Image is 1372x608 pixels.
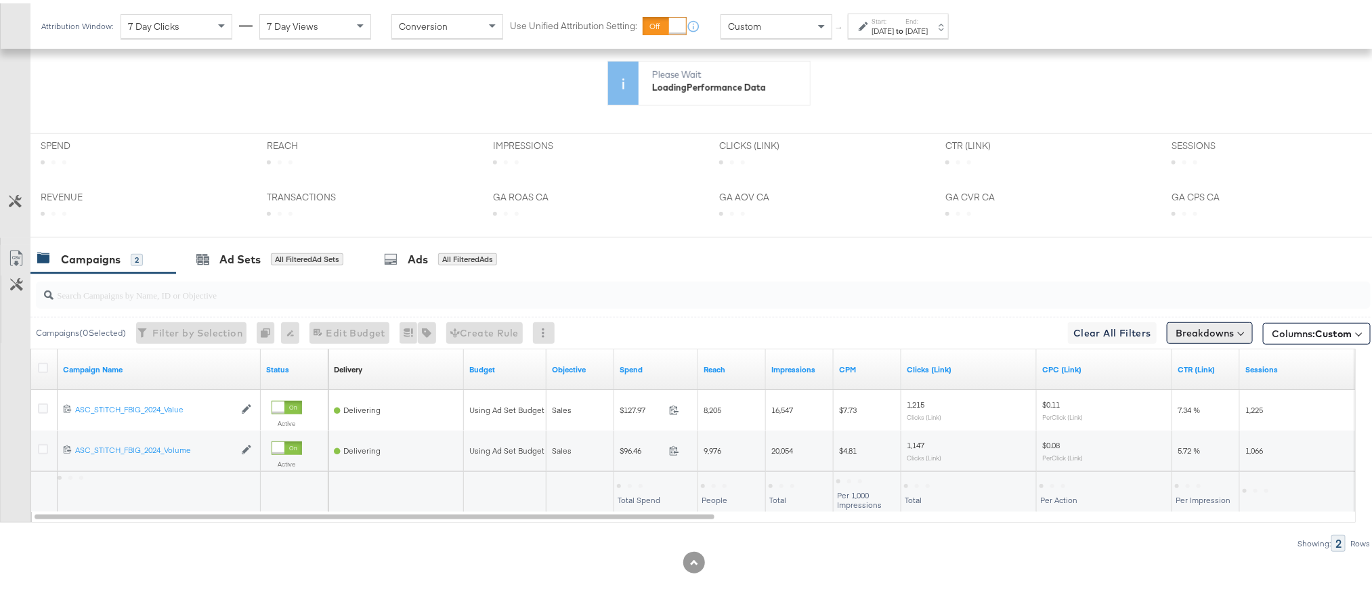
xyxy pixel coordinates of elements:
span: Total [769,492,786,502]
a: ASC_STITCH_FBIG_2024_Volume [75,441,234,453]
span: 1,147 [907,437,924,447]
label: End: [905,14,928,22]
div: Using Ad Set Budget [469,442,544,453]
span: People [702,492,727,502]
span: Sales [552,442,572,452]
a: The number of clicks on links appearing on your ad or Page that direct people to your sites off F... [907,361,1031,372]
div: Ad Sets [219,248,261,264]
span: 9,976 [704,442,721,452]
a: The number of people your ad was served to. [704,361,760,372]
span: Per Action [1040,492,1077,502]
div: Ads [408,248,428,264]
a: The number of clicks received on a link in your ad divided by the number of impressions. [1178,361,1235,372]
span: Total [905,492,922,502]
span: ↑ [834,23,846,28]
span: Columns: [1272,324,1352,337]
span: Custom [728,17,761,29]
span: 7 Day Clicks [128,17,179,29]
a: Your campaign's objective. [552,361,609,372]
div: ASC_STITCH_FBIG_2024_Volume [75,441,234,452]
sub: Clicks (Link) [907,410,941,418]
button: Columns:Custom [1263,320,1371,341]
button: Breakdowns [1167,319,1253,341]
div: 0 [257,319,281,341]
span: $0.11 [1042,396,1060,406]
span: Delivering [343,401,381,412]
span: 7.34 % [1178,401,1200,412]
div: Campaigns ( 0 Selected) [36,324,126,336]
label: Start: [872,14,894,22]
sub: Clicks (Link) [907,450,941,458]
span: Sales [552,401,572,412]
a: The maximum amount you're willing to spend on your ads, on average each day or over the lifetime ... [469,361,541,372]
span: Per 1,000 Impressions [837,487,882,506]
a: Your campaign name. [63,361,255,372]
span: 8,205 [704,401,721,412]
span: $0.08 [1042,437,1060,447]
a: Sessions - GA Sessions - The total number of sessions [1245,361,1370,372]
button: Clear All Filters [1068,319,1157,341]
span: 16,547 [771,401,793,412]
span: Clear All Filters [1073,322,1151,339]
span: Per Impression [1176,492,1230,502]
a: ASC_STITCH_FBIG_2024_Value [75,401,234,412]
div: [DATE] [905,22,928,33]
div: Showing: [1297,536,1331,545]
span: $4.81 [839,442,857,452]
a: The average cost for each link click you've received from your ad. [1042,361,1167,372]
span: $7.73 [839,401,857,412]
label: Active [272,416,302,425]
span: 20,054 [771,442,793,452]
span: Total Spend [618,492,660,502]
span: Conversion [399,17,448,29]
sub: Per Click (Link) [1042,450,1083,458]
span: Custom [1315,324,1352,336]
div: All Filtered Ads [438,250,497,262]
span: $127.97 [620,401,664,412]
div: All Filtered Ad Sets [271,250,343,262]
div: Attribution Window: [41,18,114,28]
label: Use Unified Attribution Setting: [510,16,637,29]
a: Reflects the ability of your Ad Campaign to achieve delivery based on ad states, schedule and bud... [334,361,362,372]
span: 7 Day Views [267,17,318,29]
div: 2 [1331,531,1346,548]
span: 1,215 [907,396,924,406]
input: Search Campaigns by Name, ID or Objective [53,273,1247,299]
div: 2 [131,251,143,263]
a: Shows the current state of your Ad Campaign. [266,361,323,372]
div: Campaigns [61,248,121,264]
div: Rows [1350,536,1371,545]
span: $96.46 [620,442,664,452]
a: The average cost you've paid to have 1,000 impressions of your ad. [839,361,896,372]
a: The total amount spent to date. [620,361,693,372]
span: 1,225 [1245,401,1263,412]
span: 1,066 [1245,442,1263,452]
div: Using Ad Set Budget [469,401,544,412]
div: [DATE] [872,22,894,33]
sub: Per Click (Link) [1042,410,1083,418]
strong: to [894,22,905,32]
div: Delivery [334,361,362,372]
span: Delivering [343,442,381,452]
a: The number of times your ad was served. On mobile apps an ad is counted as served the first time ... [771,361,828,372]
label: Active [272,456,302,465]
span: 5.72 % [1178,442,1200,452]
